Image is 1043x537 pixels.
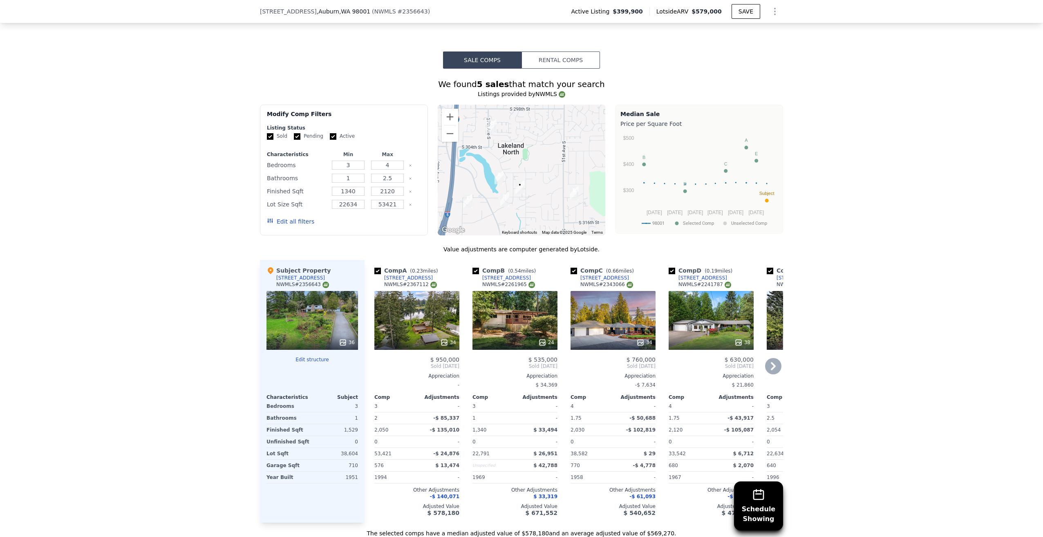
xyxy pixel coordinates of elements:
span: , Auburn [317,7,370,16]
div: Other Adjustments [571,487,656,493]
div: Other Adjustments [669,487,754,493]
span: 33,542 [669,451,686,456]
div: ( ) [372,7,430,16]
div: Adjusted Value [374,503,459,510]
div: 34 [636,338,652,347]
a: Terms [591,230,603,235]
span: $ 535,000 [528,356,557,363]
span: $ 950,000 [430,356,459,363]
input: Sold [267,133,273,140]
span: 0 [374,439,378,445]
label: Pending [294,133,323,140]
span: 3 [374,403,378,409]
div: Adjustments [417,394,459,401]
div: A chart. [620,130,778,232]
span: ( miles) [505,268,539,274]
div: Characteristics [267,151,327,158]
div: NWMLS # 2343066 [580,281,633,288]
span: $ 33,494 [533,427,557,433]
span: -$ 7,634 [635,382,656,388]
span: Sold [DATE] [374,363,459,369]
button: Edit structure [266,356,358,363]
div: Comp C [571,266,637,275]
span: 0.66 [608,268,619,274]
a: [STREET_ADDRESS] [374,275,433,281]
span: 640 [767,463,776,468]
div: Adjustments [515,394,557,401]
div: 24 [538,338,554,347]
a: Open this area in Google Maps (opens a new window) [440,225,467,235]
span: $ 34,369 [536,382,557,388]
div: - [517,436,557,447]
text: [DATE] [667,210,683,215]
div: [STREET_ADDRESS] [777,275,825,281]
div: 30052 37th Ave S [484,116,500,136]
span: $ 13,474 [435,463,459,468]
span: 4 [571,403,574,409]
button: Zoom in [442,109,458,125]
div: Median Sale [620,110,778,118]
div: 30845 38th Ave S [491,167,507,188]
div: Bathrooms [267,172,327,184]
text: $400 [623,161,634,167]
text: [DATE] [748,210,764,215]
div: Max [369,151,405,158]
div: Comp A [374,266,441,275]
span: -$ 4,778 [633,463,656,468]
text: $500 [623,135,634,141]
span: $ 42,788 [533,463,557,468]
div: 1,529 [314,424,358,436]
div: Appreciation [374,373,459,379]
div: NWMLS # 2367112 [384,281,437,288]
div: 3233 S 312th Pl [460,191,476,211]
span: 680 [669,463,678,468]
span: [STREET_ADDRESS] [260,7,317,16]
div: [STREET_ADDRESS] [384,275,433,281]
div: NWMLS # 2356643 [276,281,329,288]
span: $ 473,468 [722,510,754,516]
button: Edit all filters [267,217,314,226]
button: Sale Comps [443,51,521,69]
div: Adjusted Value [472,503,557,510]
text: A [745,138,748,143]
div: Lot Sqft [266,448,311,459]
span: 2,054 [767,427,781,433]
button: Zoom out [442,125,458,142]
div: - [713,401,754,412]
span: 0 [571,439,574,445]
div: - [517,401,557,412]
div: - [517,412,557,424]
div: 1969 [472,472,513,483]
input: Pending [294,133,300,140]
div: Value adjustments are computer generated by Lotside . [260,245,783,253]
div: Lot Size Sqft [267,199,327,210]
img: NWMLS Logo [725,282,731,288]
div: Adjustments [711,394,754,401]
div: - [419,436,459,447]
div: - [419,401,459,412]
span: -$ 24,876 [433,451,459,456]
span: 2,120 [669,427,683,433]
div: Appreciation [472,373,557,379]
text: D [683,181,687,186]
span: Sold [DATE] [472,363,557,369]
div: 4224 S 312th St [512,177,528,198]
span: NWMLS [374,8,396,15]
div: 1967 [669,472,710,483]
div: We found that match your search [260,78,783,90]
span: -$ 50,688 [629,415,656,421]
span: 2,030 [571,427,584,433]
div: 34 [440,338,456,347]
span: $ 6,712 [733,451,754,456]
div: Comp [669,394,711,401]
span: 0.54 [510,268,521,274]
span: $ 26,951 [533,451,557,456]
div: Subject Property [266,266,331,275]
div: Year Built [266,472,311,483]
span: -$ 16,311 [727,494,754,499]
div: Other Adjustments [374,487,459,493]
text: [DATE] [647,210,662,215]
div: Appreciation [767,373,852,379]
div: 3 [314,401,358,412]
span: $ 760,000 [627,356,656,363]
